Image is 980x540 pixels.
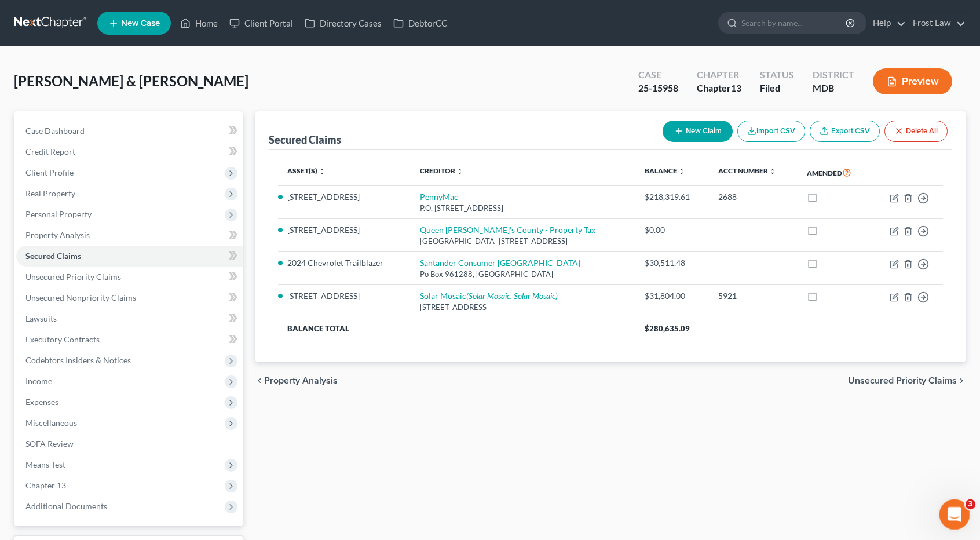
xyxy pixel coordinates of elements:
li: [STREET_ADDRESS] [287,290,401,302]
button: chevron_left Property Analysis [255,376,338,385]
span: Additional Documents [25,501,107,511]
a: Frost Law [907,13,966,34]
a: Executory Contracts [16,329,243,350]
a: DebtorCC [387,13,453,34]
a: Solar Mosaic(Solar Mosaic, Solar Mosaic) [420,291,558,301]
span: Means Test [25,459,65,469]
div: P.O. [STREET_ADDRESS] [420,203,626,214]
button: Preview [873,68,952,94]
iframe: Intercom live chat [939,499,970,530]
div: 25-15958 [638,82,678,95]
div: $31,804.00 [645,290,700,302]
div: Status [760,68,794,82]
a: Export CSV [810,121,880,142]
li: 2024 Chevrolet Trailblazer [287,257,401,269]
div: Secured Claims [269,133,341,147]
span: Unsecured Priority Claims [25,272,121,282]
span: Real Property [25,188,75,198]
div: Case [638,68,678,82]
div: Filed [760,82,794,95]
div: 5921 [718,290,788,302]
a: Unsecured Nonpriority Claims [16,287,243,308]
a: Client Portal [224,13,299,34]
i: chevron_right [957,376,966,385]
a: Santander Consumer [GEOGRAPHIC_DATA] [420,258,580,268]
span: Miscellaneous [25,418,77,428]
i: unfold_more [319,168,326,175]
span: Chapter 13 [25,480,66,490]
div: [STREET_ADDRESS] [420,302,626,313]
span: Unsecured Priority Claims [848,376,957,385]
span: SOFA Review [25,439,74,448]
i: unfold_more [769,168,776,175]
div: Po Box 961288, [GEOGRAPHIC_DATA] [420,269,626,280]
button: New Claim [663,121,733,142]
a: Unsecured Priority Claims [16,267,243,287]
a: Home [174,13,224,34]
span: Client Profile [25,167,74,177]
li: [STREET_ADDRESS] [287,191,401,203]
a: Queen [PERSON_NAME]'s County - Property Tax [420,225,595,235]
span: Personal Property [25,209,92,219]
span: Credit Report [25,147,75,156]
a: SOFA Review [16,433,243,454]
div: $30,511.48 [645,257,700,269]
a: Credit Report [16,141,243,162]
span: Codebtors Insiders & Notices [25,355,131,365]
input: Search by name... [741,12,847,34]
span: New Case [121,19,160,28]
button: Delete All [884,121,948,142]
span: Income [25,376,52,386]
span: Unsecured Nonpriority Claims [25,293,136,302]
a: Acct Number unfold_more [718,166,776,175]
span: Property Analysis [264,376,338,385]
span: Secured Claims [25,251,81,261]
span: Expenses [25,397,58,407]
a: Property Analysis [16,225,243,246]
span: Executory Contracts [25,334,100,344]
a: Secured Claims [16,246,243,267]
a: Creditor unfold_more [420,166,463,175]
span: Case Dashboard [25,126,85,136]
span: $280,635.09 [645,324,690,333]
div: Chapter [697,68,741,82]
th: Balance Total [278,318,635,339]
button: Import CSV [737,121,805,142]
a: Lawsuits [16,308,243,329]
div: 2688 [718,191,788,203]
i: (Solar Mosaic, Solar Mosaic) [466,291,558,301]
span: Lawsuits [25,313,57,323]
i: chevron_left [255,376,264,385]
span: 13 [731,82,741,93]
div: $0.00 [645,224,700,236]
span: Property Analysis [25,230,90,240]
div: $218,319.61 [645,191,700,203]
a: Help [867,13,906,34]
li: [STREET_ADDRESS] [287,224,401,236]
div: MDB [813,82,854,95]
a: PennyMac [420,192,458,202]
a: Directory Cases [299,13,387,34]
span: 3 [966,499,976,510]
span: [PERSON_NAME] & [PERSON_NAME] [14,72,248,89]
a: Asset(s) unfold_more [287,166,326,175]
i: unfold_more [678,168,685,175]
div: District [813,68,854,82]
th: Amended [798,159,871,186]
a: Balance unfold_more [645,166,685,175]
div: Chapter [697,82,741,95]
a: Case Dashboard [16,121,243,141]
i: unfold_more [456,168,463,175]
button: Unsecured Priority Claims chevron_right [848,376,966,385]
div: [GEOGRAPHIC_DATA] [STREET_ADDRESS] [420,236,626,247]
